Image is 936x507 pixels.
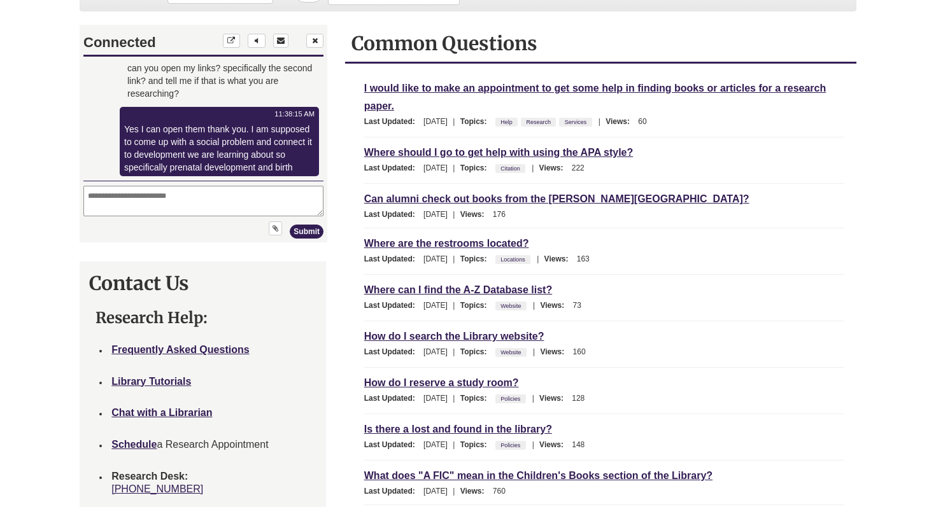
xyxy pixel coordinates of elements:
span: Views: [539,163,570,172]
span: | [595,117,604,126]
span: 73 [573,301,581,310]
ul: Topics: [495,163,528,172]
span: [DATE] [423,347,448,356]
span: 60 [638,117,646,126]
span: | [450,440,458,449]
span: Views: [539,394,570,403]
span: | [450,117,458,126]
a: Policies [499,438,522,452]
span: Last Updated: [364,487,422,496]
span: a Research Appointment [111,439,268,450]
span: 160 [573,347,586,356]
span: | [450,394,458,403]
span: [DATE] [423,394,448,403]
a: What does "A FIC" mean in the Children's Books section of the Library? [364,468,713,483]
span: [DATE] [423,210,448,219]
span: [DATE] [423,440,448,449]
span: Last Updated: [364,347,422,356]
ul: Topics: [495,394,529,403]
span: Last Updated: [364,301,422,310]
a: Locations [499,253,527,267]
span: Topics: [460,117,493,126]
span: | [450,254,458,263]
span: Topics: [460,254,493,263]
span: | [534,254,542,263]
a: How do I search the Library website? [364,329,544,344]
span: | [530,301,538,310]
a: Frequently Asked Questions [111,344,249,355]
span: 760 [493,487,506,496]
ul: Topics: [495,117,595,126]
ul: Topics: [495,254,534,263]
a: Policies [499,392,522,406]
button: Upload File [188,196,202,210]
span: | [530,347,538,356]
strong: Chat with a Librarian [111,407,212,418]
span: Last Updated: [364,163,422,172]
span: 222 [572,163,585,172]
span: 128 [572,394,585,403]
span: Views: [544,254,575,263]
span: Views: [460,487,491,496]
span: Views: [539,440,570,449]
a: Services [563,115,589,129]
span: Topics: [460,301,493,310]
a: Library Tutorials [111,376,191,387]
span: | [450,301,458,310]
span: Topics: [460,347,493,356]
span: Views: [606,117,636,126]
span: [DATE] [423,163,448,172]
a: Can alumni check out books from the [PERSON_NAME][GEOGRAPHIC_DATA]? [364,191,749,206]
span: | [450,210,458,219]
a: Research [525,115,553,129]
span: [DATE] [423,301,448,310]
span: Topics: [460,163,493,172]
span: [DATE] [423,117,448,126]
span: | [450,347,458,356]
strong: Research Desk: [111,471,188,482]
a: Help [499,115,514,129]
strong: Research Help: [96,308,208,328]
span: 163 [577,254,590,263]
span: | [529,440,537,449]
a: [PHONE_NUMBER] [111,483,203,494]
a: Is there a lost and found in the library? [364,422,552,436]
a: Citation [499,162,522,176]
span: Views: [540,347,571,356]
span: | [528,163,537,172]
span: Topics: [460,394,493,403]
a: Website [499,299,523,313]
div: Chat Widget [80,25,326,242]
ul: Topics: [495,440,529,449]
span: Views: [460,210,491,219]
span: Topics: [460,440,493,449]
a: Schedule [111,439,157,450]
span: | [450,487,458,496]
span: | [450,163,458,172]
a: Website [499,345,523,359]
span: [DATE] [423,254,448,263]
span: Last Updated: [364,440,422,449]
span: 176 [493,210,506,219]
ul: Topics: [495,347,530,356]
iframe: Chat Widget [80,25,327,242]
button: Submit [209,199,243,213]
a: How do I reserve a study room? [364,375,519,390]
h2: Common Questions [351,31,850,55]
h2: Contact Us [89,271,316,295]
span: Last Updated: [364,394,422,403]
